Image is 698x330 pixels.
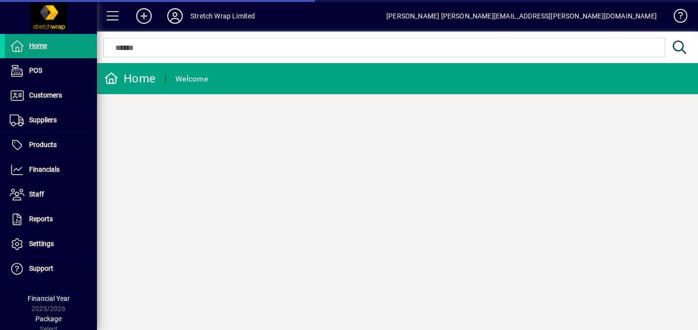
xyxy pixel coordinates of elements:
[104,71,156,86] div: Home
[128,7,159,25] button: Add
[5,83,97,108] a: Customers
[28,295,70,302] span: Financial Year
[29,240,54,247] span: Settings
[386,8,657,24] div: [PERSON_NAME] [PERSON_NAME][EMAIL_ADDRESS][PERSON_NAME][DOMAIN_NAME]
[29,190,44,198] span: Staff
[5,108,97,132] a: Suppliers
[5,207,97,231] a: Reports
[666,2,686,33] a: Knowledge Base
[5,158,97,182] a: Financials
[159,7,190,25] button: Profile
[29,42,47,49] span: Home
[29,215,53,223] span: Reports
[29,116,57,124] span: Suppliers
[5,133,97,157] a: Products
[5,257,97,281] a: Support
[5,182,97,207] a: Staff
[190,8,255,24] div: Stretch Wrap Limited
[175,71,208,87] div: Welcome
[29,264,53,272] span: Support
[5,232,97,256] a: Settings
[35,315,62,323] span: Package
[5,59,97,83] a: POS
[29,141,57,148] span: Products
[29,165,60,173] span: Financials
[29,91,62,99] span: Customers
[29,66,42,74] span: POS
